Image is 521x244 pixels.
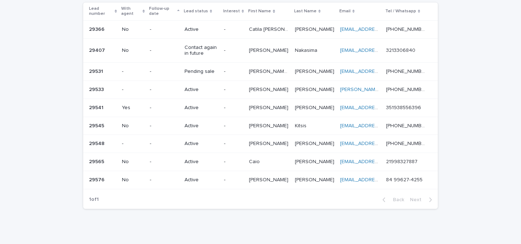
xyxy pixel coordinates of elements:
p: - [224,26,243,33]
p: 29565 [89,157,106,165]
p: [PERSON_NAME] de [PERSON_NAME] [249,67,290,75]
p: [PERSON_NAME] [295,175,336,183]
a: [EMAIL_ADDRESS][DOMAIN_NAME] [340,123,422,128]
p: [PERSON_NAME] [295,157,336,165]
a: [PERSON_NAME][EMAIL_ADDRESS][DOMAIN_NAME] [340,87,461,92]
p: Active [185,177,218,183]
p: Pending sale [185,69,218,75]
p: Active [185,141,218,147]
tr: 2936629366 No-Active-Catila [PERSON_NAME] de [PERSON_NAME] daCatila [PERSON_NAME] de [PERSON_NAME... [83,20,438,38]
p: Yes [122,105,144,111]
p: No [122,159,144,165]
p: [PERSON_NAME] [295,103,336,111]
button: Back [377,197,407,203]
p: - [224,177,243,183]
p: - [150,69,179,75]
p: [PERSON_NAME] [295,85,336,93]
p: Kitsis [295,121,308,129]
tr: 2956529565 No-Active-CaioCaio [PERSON_NAME][PERSON_NAME] [EMAIL_ADDRESS][DOMAIN_NAME] 21998327887... [83,153,438,171]
p: [PERSON_NAME] [249,46,290,54]
p: [PHONE_NUMBER] [386,121,428,129]
p: - [122,141,144,147]
p: - [122,87,144,93]
p: Interest [223,7,240,15]
p: Email [339,7,351,15]
p: Active [185,159,218,165]
span: Back [389,197,404,202]
p: 29366 [89,25,106,33]
a: [EMAIL_ADDRESS][DOMAIN_NAME] [340,48,422,53]
p: - [150,123,179,129]
p: Active [185,105,218,111]
p: [PERSON_NAME] [295,25,336,33]
p: - [224,69,243,75]
p: - [150,26,179,33]
p: 3213306840 [386,46,417,54]
p: Contact again in future [185,45,218,57]
p: Active [185,87,218,93]
p: - [150,141,179,147]
p: - [150,159,179,165]
p: Lead status [184,7,208,15]
p: First Name [248,7,271,15]
p: - [224,87,243,93]
p: [PHONE_NUMBER] [386,139,428,147]
p: No [122,26,144,33]
p: 84 99627-4255 [386,175,424,183]
button: Next [407,197,438,203]
p: No [122,123,144,129]
p: Follow-up date [149,5,175,18]
p: +5533999750300 [386,25,428,33]
p: - [224,159,243,165]
p: 29407 [89,46,106,54]
a: [EMAIL_ADDRESS][DOMAIN_NAME] [340,105,422,110]
p: 1 of 1 [83,191,105,208]
p: Active [185,123,218,129]
p: 29545 [89,121,106,129]
p: With agent [121,5,141,18]
p: - [224,47,243,54]
span: Next [410,197,426,202]
tr: 2953129531 --Pending sale-[PERSON_NAME] de [PERSON_NAME][PERSON_NAME] de [PERSON_NAME] [PERSON_NA... [83,63,438,81]
p: [PERSON_NAME] [249,85,290,93]
p: Last Name [294,7,317,15]
p: - [150,177,179,183]
a: [EMAIL_ADDRESS][DOMAIN_NAME] [340,69,422,74]
p: 29576 [89,175,106,183]
p: - [150,47,179,54]
a: [EMAIL_ADDRESS][DOMAIN_NAME] [340,177,422,182]
p: [PHONE_NUMBER] [386,67,428,75]
p: 29541 [89,103,105,111]
p: 29531 [89,67,105,75]
tr: 2957629576 No-Active-[PERSON_NAME][PERSON_NAME] [PERSON_NAME][PERSON_NAME] [EMAIL_ADDRESS][DOMAIN... [83,171,438,189]
tr: 2954529545 No-Active-[PERSON_NAME][PERSON_NAME] KitsisKitsis [EMAIL_ADDRESS][DOMAIN_NAME] [PHONE_... [83,117,438,135]
p: - [224,141,243,147]
p: 21998327887 [386,157,419,165]
a: [EMAIL_ADDRESS][DOMAIN_NAME] [340,159,422,164]
a: [EMAIL_ADDRESS][DOMAIN_NAME] [340,27,422,32]
p: No [122,47,144,54]
a: [EMAIL_ADDRESS][DOMAIN_NAME] [340,141,422,146]
p: Catila maria Lopes de souza Maurício da [249,25,290,33]
p: 351938556396 [386,103,423,111]
p: - [122,69,144,75]
p: Lead number [89,5,113,18]
p: 29548 [89,139,106,147]
p: [PERSON_NAME] [295,139,336,147]
p: MARQUES DE LIMA DUMARESQ [295,67,336,75]
p: 29533 [89,85,105,93]
p: Tel / Whatsapp [385,7,416,15]
tr: 2940729407 No-Contact again in future-[PERSON_NAME][PERSON_NAME] NakasimaNakasima [EMAIL_ADDRESS]... [83,38,438,63]
p: Caio [249,157,261,165]
tr: 2954129541 Yes-Active-[PERSON_NAME][PERSON_NAME] [PERSON_NAME][PERSON_NAME] [EMAIL_ADDRESS][DOMAI... [83,99,438,117]
p: Nakasima [295,46,319,54]
p: - [150,87,179,93]
tr: 2953329533 --Active-[PERSON_NAME][PERSON_NAME] [PERSON_NAME][PERSON_NAME] [PERSON_NAME][EMAIL_ADD... [83,80,438,99]
p: - [150,105,179,111]
p: [PERSON_NAME] [249,139,290,147]
p: No [122,177,144,183]
p: [PERSON_NAME] [249,103,290,111]
p: - [224,105,243,111]
p: [PHONE_NUMBER] [386,85,428,93]
tr: 2954829548 --Active-[PERSON_NAME][PERSON_NAME] [PERSON_NAME][PERSON_NAME] [EMAIL_ADDRESS][DOMAIN_... [83,135,438,153]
